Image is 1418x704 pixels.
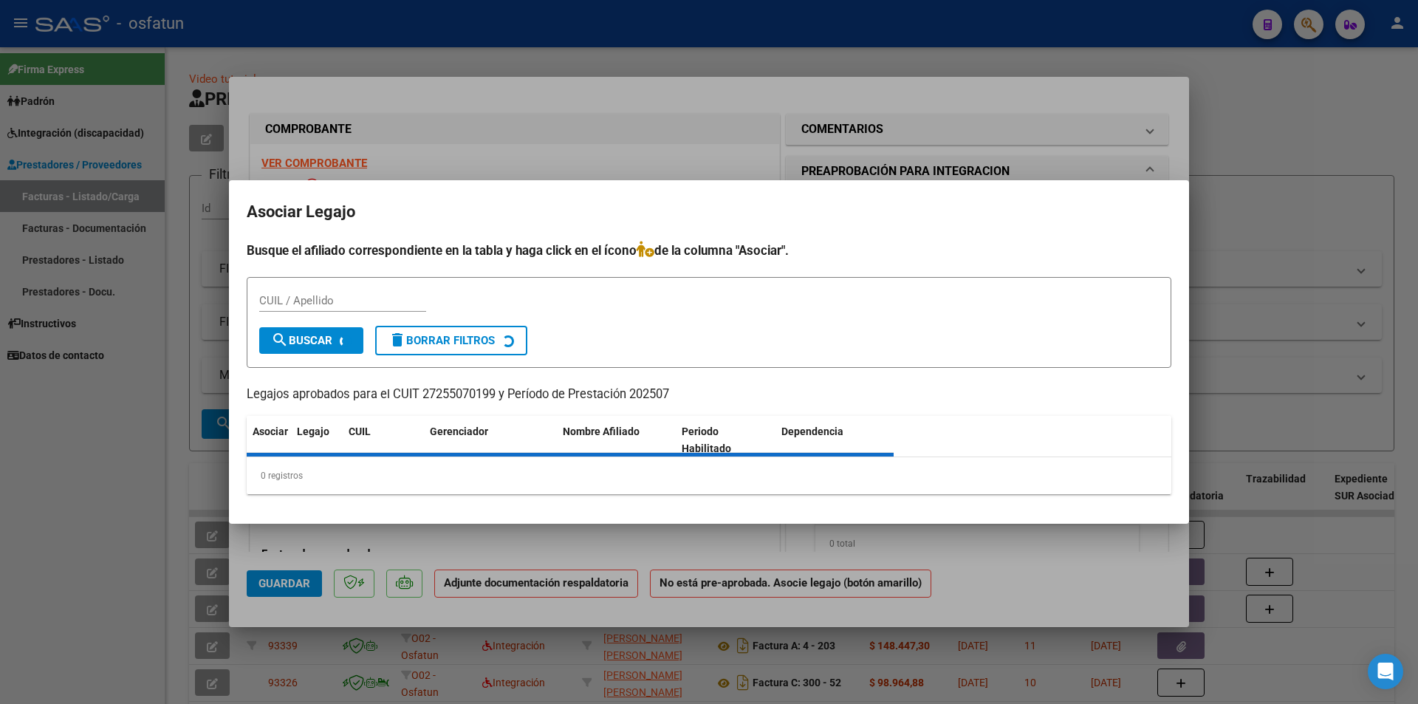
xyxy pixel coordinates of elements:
span: CUIL [349,426,371,437]
span: Legajo [297,426,329,437]
button: Borrar Filtros [375,326,527,355]
datatable-header-cell: Dependencia [775,416,894,465]
mat-icon: search [271,331,289,349]
span: Asociar [253,426,288,437]
datatable-header-cell: Legajo [291,416,343,465]
datatable-header-cell: Gerenciador [424,416,557,465]
datatable-header-cell: CUIL [343,416,424,465]
div: 0 registros [247,457,1171,494]
datatable-header-cell: Nombre Afiliado [557,416,676,465]
datatable-header-cell: Asociar [247,416,291,465]
div: Open Intercom Messenger [1368,654,1403,689]
button: Buscar [259,327,363,354]
h4: Busque el afiliado correspondiente en la tabla y haga click en el ícono de la columna "Asociar". [247,241,1171,260]
mat-icon: delete [388,331,406,349]
span: Gerenciador [430,426,488,437]
span: Borrar Filtros [388,334,495,347]
span: Dependencia [781,426,843,437]
p: Legajos aprobados para el CUIT 27255070199 y Período de Prestación 202507 [247,386,1171,404]
span: Periodo Habilitado [682,426,731,454]
datatable-header-cell: Periodo Habilitado [676,416,775,465]
span: Buscar [271,334,332,347]
span: Nombre Afiliado [563,426,640,437]
h2: Asociar Legajo [247,198,1171,226]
